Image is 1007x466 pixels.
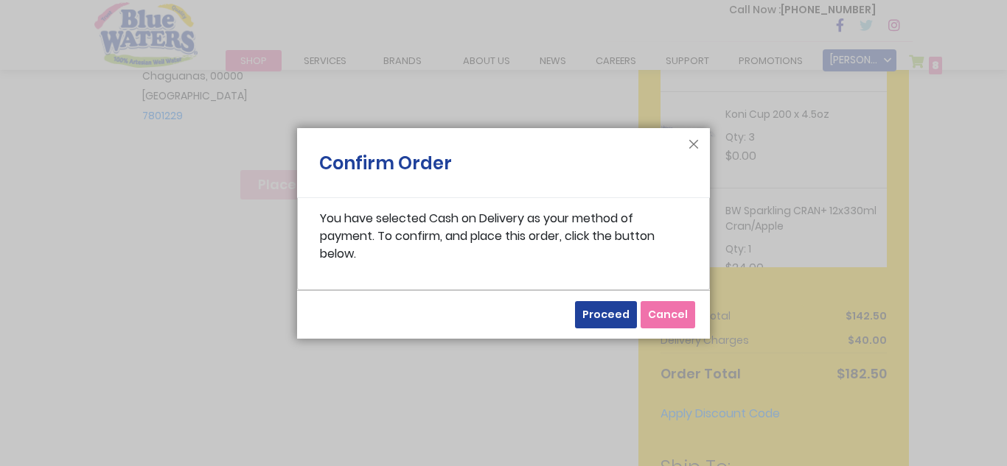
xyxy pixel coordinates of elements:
button: Cancel [641,301,695,328]
button: Proceed [575,301,637,328]
p: You have selected Cash on Delivery as your method of payment. To confirm, and place this order, c... [320,210,687,263]
span: Proceed [582,307,630,322]
h1: Confirm Order [319,150,452,184]
span: Cancel [648,307,688,322]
